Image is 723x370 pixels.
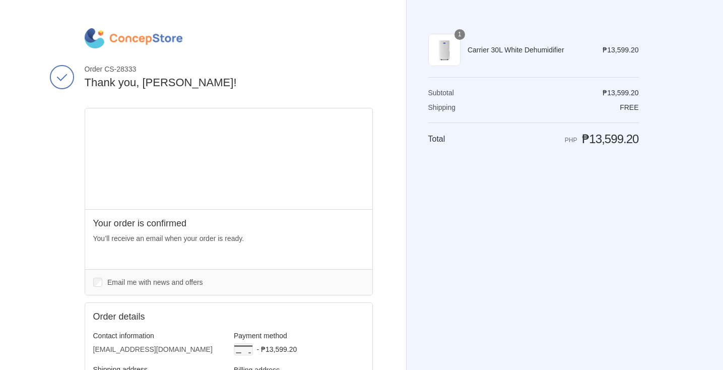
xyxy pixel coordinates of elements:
[107,278,203,286] span: Email me with news and offers
[468,45,588,54] span: Carrier 30L White Dehumidifier
[234,331,364,340] h3: Payment method
[93,218,364,229] h2: Your order is confirmed
[428,135,445,143] span: Total
[603,46,638,54] span: ₱13,599.20
[454,29,465,40] span: 1
[85,28,182,48] img: ConcepStore
[565,137,577,144] span: PHP
[93,331,224,340] h3: Contact information
[256,345,297,353] span: - ₱13,599.20
[85,65,373,74] span: Order CS-28333
[93,345,213,353] bdo: [EMAIL_ADDRESS][DOMAIN_NAME]
[93,311,229,323] h2: Order details
[85,76,373,90] h2: Thank you, [PERSON_NAME]!
[85,108,372,209] div: Google map displaying pin point of shipping address: Makati, Metro Manila
[603,89,638,97] span: ₱13,599.20
[428,34,461,66] img: carrier-dehumidifier-30-liter-full-view-concepstore
[428,88,480,97] th: Subtotal
[582,132,638,146] span: ₱13,599.20
[85,108,373,209] iframe: Google map displaying pin point of shipping address: Makati, Metro Manila
[620,103,638,111] span: Free
[93,233,364,244] p: You’ll receive an email when your order is ready.
[428,103,456,111] span: Shipping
